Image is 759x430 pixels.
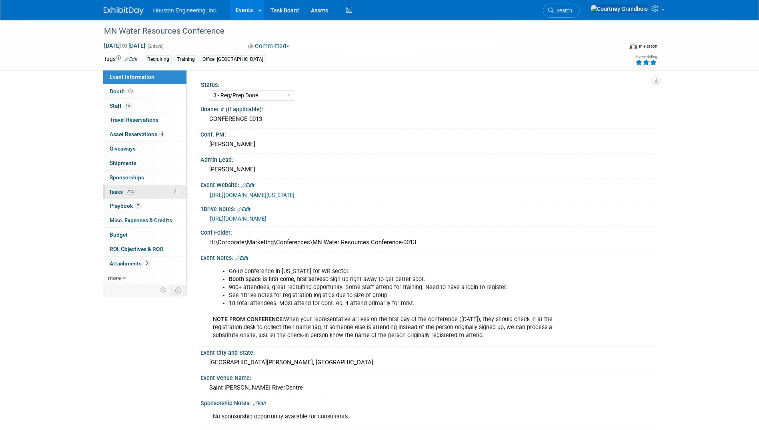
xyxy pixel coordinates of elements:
a: Edit [253,401,266,406]
td: Personalize Event Tab Strip [156,285,170,295]
span: 71% [125,189,136,195]
div: Training [174,55,197,64]
button: Committed [245,42,292,50]
div: Saint [PERSON_NAME] RiverCentre [206,382,650,394]
div: Status: [201,79,652,89]
a: Travel Reservations [103,113,186,127]
a: Asset Reservations4 [103,127,186,141]
div: In-Person [639,43,657,49]
a: Search [543,4,580,18]
a: Staff16 [103,99,186,113]
li: See 1Drive notes for registration logistics due to size of group. [229,291,563,299]
span: 3 [144,260,150,266]
span: Staff [110,102,132,109]
span: Sponsorships [110,174,144,181]
span: Search [554,8,572,14]
img: Courtney Grandbois [590,4,648,13]
b: Booth space is first come, first serve [229,276,322,283]
li: so sign up right away to get better spot. [229,275,563,283]
span: Event Information [110,74,154,80]
td: Toggle Event Tabs [170,285,186,295]
span: Booth not reserved yet [127,88,134,94]
div: Event Rating [635,55,657,59]
a: Playbook7 [103,199,186,213]
span: Travel Reservations [110,117,158,123]
div: H:\Corporate\Marketing\Conferences\MN Water Resources Conference-0013 [206,236,650,249]
div: Sponsorship Notes: [200,397,656,408]
div: [PERSON_NAME] [206,163,650,176]
a: Booth [103,84,186,98]
div: [PERSON_NAME] [206,138,650,151]
span: Shipments [110,160,136,166]
a: Shipments [103,156,186,170]
span: Attachments [110,260,150,267]
div: MN Water Resources Conference [101,24,611,38]
div: Conf. PM: [200,129,656,139]
div: [GEOGRAPHIC_DATA][PERSON_NAME], [GEOGRAPHIC_DATA] [206,356,650,369]
a: Attachments3 [103,257,186,271]
div: Office: [GEOGRAPHIC_DATA] [200,55,266,64]
a: [URL][DOMAIN_NAME] [210,215,266,222]
span: ROI, Objectives & ROO [110,246,163,252]
div: Conf Folder: [200,227,656,237]
div: Recruiting [145,55,172,64]
div: Event Venue Name: [200,372,656,382]
div: Event City and State: [200,347,656,357]
li: 18 total attendees. Most attend for cont. ed, 4 attend primarily for mrkt. [229,299,563,307]
div: Admin Lead: [200,154,656,164]
a: [URL][DOMAIN_NAME][US_STATE] [210,192,294,198]
a: Edit [237,207,250,212]
span: Asset Reservations [110,131,165,137]
span: [DATE] [DATE] [104,42,146,49]
img: ExhibitDay [104,7,144,15]
span: Tasks [109,189,136,195]
span: Budget [110,231,128,238]
div: 1Drive Notes: [200,203,656,213]
a: Edit [235,255,248,261]
div: CONFERENCE-0013 [206,113,650,125]
span: Booth [110,88,134,94]
a: more [103,271,186,285]
div: Event Website: [200,179,656,189]
a: Giveaways [103,142,186,156]
a: Sponsorships [103,171,186,185]
img: Format-Inperson.png [629,43,637,49]
span: more [108,275,121,281]
a: Budget [103,228,186,242]
td: Tags [104,55,138,64]
span: Houston Engineering, Inc. [153,7,218,14]
div: No sponsorship opportunity available for consultants. [207,409,568,425]
a: Event Information [103,70,186,84]
span: 7 [135,203,141,209]
a: ROI, Objectives & ROO [103,242,186,256]
span: Giveaways [110,145,136,152]
span: Playbook [110,203,141,209]
span: to [121,42,128,49]
span: 4 [159,131,165,137]
div: Unanet # (if applicable): [200,103,656,113]
span: (2 days) [147,44,164,49]
li: 900+ attendees, great recruiting opportunity. Some staff attend for training. Need to have a logi... [229,283,563,291]
li: Go-to conference in [US_STATE] for WR sector. [229,267,563,275]
span: 16 [124,102,132,109]
span: Misc. Expenses & Credits [110,217,172,223]
div: When your representative arrives on the first day of the conference ([DATE]), they should check i... [207,263,568,344]
a: Tasks71% [103,185,186,199]
b: NOTE FROM CONFERENCE: [213,316,284,323]
div: Event Notes: [200,252,656,262]
div: Event Format [575,42,658,54]
a: Misc. Expenses & Credits [103,213,186,227]
a: Edit [241,183,254,188]
a: Edit [124,56,138,62]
